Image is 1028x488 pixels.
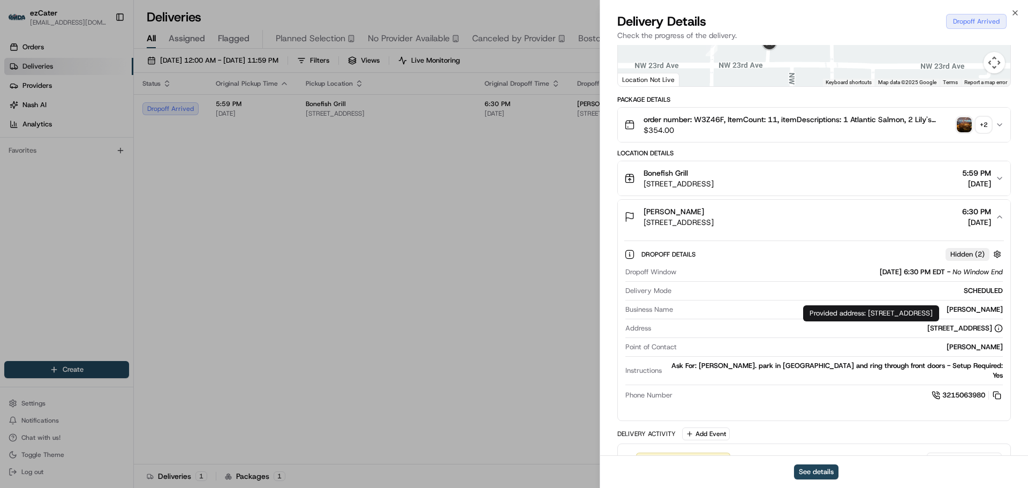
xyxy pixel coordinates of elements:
span: Instructions [625,366,662,376]
span: No Window End [953,267,1003,277]
div: Package Details [617,95,1011,104]
img: 1736555255976-a54dd68f-1ca7-489b-9aae-adbdc363a1c4 [11,102,30,122]
button: Add Event [682,427,730,440]
span: Business Name [625,305,673,314]
a: Terms [943,79,958,85]
span: Point of Contact [625,342,677,352]
span: [PERSON_NAME] [644,206,704,217]
span: Delivery Details [617,13,706,30]
button: Start new chat [182,106,195,118]
a: Report a map error [964,79,1007,85]
span: [STREET_ADDRESS] [644,178,714,189]
span: - [947,267,950,277]
img: Google [621,72,656,86]
span: Created (Sent To Provider) [641,454,725,464]
button: [PERSON_NAME][STREET_ADDRESS]6:30 PM[DATE] [618,200,1010,234]
div: 📗 [11,156,19,165]
span: [DATE] [962,217,991,228]
button: photo_proof_of_pickup image+2 [957,117,991,132]
span: Address [625,324,651,333]
span: 3215063980 [942,391,985,400]
div: Start new chat [36,102,176,113]
div: Delivery Activity [617,430,676,438]
a: Powered byPylon [75,181,130,190]
div: [STREET_ADDRESS] [927,324,1003,333]
button: Bonefish Grill[STREET_ADDRESS]5:59 PM[DATE] [618,161,1010,196]
div: [PERSON_NAME] [681,342,1003,352]
div: Location Details [617,149,1011,157]
span: Dropoff Window [625,267,676,277]
p: Check the progress of the delivery. [617,30,1011,41]
button: Map camera controls [984,52,1005,73]
img: photo_proof_of_pickup image [957,117,972,132]
span: [DATE] 6:30 PM EDT [880,267,945,277]
span: [STREET_ADDRESS] [644,217,714,228]
div: + 2 [976,117,991,132]
span: Map data ©2025 Google [878,79,936,85]
span: Knowledge Base [21,155,82,166]
a: Open this area in Google Maps (opens a new window) [621,72,656,86]
span: [DATE] [962,178,991,189]
span: 6:30 PM [962,206,991,217]
span: order number: W3Z46F, ItemCount: 11, itemDescriptions: 1 Atlantic Salmon, 2 Lily's Chicken®, 3 Se... [644,114,953,125]
button: Keyboard shortcuts [826,79,872,86]
span: Dropoff Details [641,250,698,259]
a: 💻API Documentation [86,151,176,170]
span: $354.00 [644,125,953,136]
span: 5:59 PM [962,168,991,178]
div: 8 [706,44,717,56]
div: [PERSON_NAME] [677,305,1003,314]
a: 📗Knowledge Base [6,151,86,170]
div: Provided address: [STREET_ADDRESS] [803,305,939,321]
span: API Documentation [101,155,172,166]
button: order number: W3Z46F, ItemCount: 11, itemDescriptions: 1 Atlantic Salmon, 2 Lily's Chicken®, 3 Se... [618,108,1010,142]
p: Welcome 👋 [11,43,195,60]
div: We're available if you need us! [36,113,135,122]
span: Delivery Mode [625,286,671,296]
div: Ask For: [PERSON_NAME]. park in [GEOGRAPHIC_DATA] and ring through front doors - Setup Required: Yes [666,361,1003,380]
div: Location Not Live [618,73,679,86]
span: Bonefish Grill [644,168,688,178]
img: Nash [11,11,32,32]
div: 💻 [90,156,99,165]
input: Clear [28,69,177,80]
span: Pylon [107,182,130,190]
div: SCHEDULED [676,286,1003,296]
span: [DATE] [932,454,954,464]
span: Phone Number [625,391,672,400]
span: 6:16 PM EDT [956,454,997,464]
a: 3215063980 [932,389,1003,401]
button: See details [794,464,838,479]
button: Hidden (2) [946,247,1004,261]
div: [PERSON_NAME][STREET_ADDRESS]6:30 PM[DATE] [618,234,1010,421]
span: Hidden ( 2 ) [950,250,985,259]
